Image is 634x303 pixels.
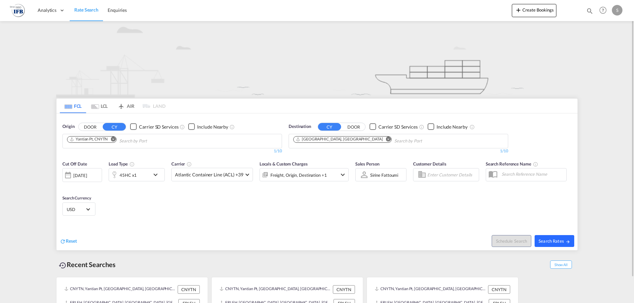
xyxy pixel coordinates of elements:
[171,161,192,167] span: Carrier
[178,285,200,294] div: CNYTN
[73,172,87,178] div: [DATE]
[139,124,178,130] div: Carrier SD Services
[437,124,468,130] div: Include Nearby
[612,5,622,15] div: S
[318,123,341,131] button: CY
[103,123,126,131] button: CY
[370,172,399,178] div: Sirine Fattoumi
[333,285,355,294] div: CNYTN
[56,21,578,98] img: new-FCL.png
[370,170,399,180] md-select: Sales Person: Sirine Fattoumi
[106,136,116,143] button: Remove
[180,124,185,130] md-icon: Unchecked: Search for CY (Container Yard) services for all selected carriers.Checked : Search for...
[60,99,165,113] md-pagination-wrapper: Use the left and right arrow keys to navigate between tabs
[498,169,566,179] input: Search Reference Name
[270,170,327,180] div: Freight Origin Destination Factory Stuffing
[427,170,477,180] input: Enter Customer Details
[289,148,508,154] div: 1/10
[533,162,538,167] md-icon: Your search will be saved by the below given name
[296,136,384,142] div: Press delete to remove this chip.
[60,238,66,244] md-icon: icon-refresh
[597,5,612,16] div: Help
[539,238,570,244] span: Search Rates
[67,206,85,212] span: USD
[260,168,349,181] div: Freight Origin Destination Factory Stuffingicon-chevron-down
[375,285,486,294] div: CNYTN, Yantian Pt, China, Greater China & Far East Asia, Asia Pacific
[413,161,446,167] span: Customer Details
[378,124,418,130] div: Carrier SD Services
[86,99,113,113] md-tab-item: LCL
[62,148,282,154] div: 1/10
[69,136,109,142] div: Press delete to remove this chip.
[292,134,460,146] md-chips-wrap: Chips container. Use arrow keys to select chips.
[197,124,228,130] div: Include Nearby
[342,123,365,131] button: DOOR
[60,99,86,113] md-tab-item: FCL
[597,5,609,16] span: Help
[339,171,347,179] md-icon: icon-chevron-down
[62,161,87,167] span: Cut Off Date
[109,168,165,181] div: 45HC x1icon-chevron-down
[260,161,308,167] span: Locals & Custom Charges
[129,162,135,167] md-icon: icon-information-outline
[113,99,139,113] md-tab-item: AIR
[38,7,56,14] span: Analytics
[289,123,311,130] span: Destination
[514,6,522,14] md-icon: icon-plus 400-fg
[419,124,424,130] md-icon: Unchecked: Search for CY (Container Yard) services for all selected carriers.Checked : Search for...
[56,113,578,250] div: OriginDOOR CY Checkbox No InkUnchecked: Search for CY (Container Yard) services for all selected ...
[381,136,391,143] button: Remove
[535,235,574,247] button: Search Ratesicon-arrow-right
[60,238,77,245] div: icon-refreshReset
[296,136,383,142] div: Le Havre, FRLEH
[79,123,102,131] button: DOOR
[512,4,556,17] button: icon-plus 400-fgCreate Bookings
[62,181,67,190] md-datepicker: Select
[64,285,176,294] div: CNYTN, Yantian Pt, China, Greater China & Far East Asia, Asia Pacific
[152,171,163,179] md-icon: icon-chevron-down
[10,3,25,18] img: de31bbe0256b11eebba44b54815f083d.png
[66,238,77,244] span: Reset
[470,124,475,130] md-icon: Unchecked: Ignores neighbouring ports when fetching rates.Checked : Includes neighbouring ports w...
[220,285,331,294] div: CNYTN, Yantian Pt, China, Greater China & Far East Asia, Asia Pacific
[119,136,182,146] input: Chips input.
[428,123,468,130] md-checkbox: Checkbox No Ink
[229,124,235,130] md-icon: Unchecked: Ignores neighbouring ports when fetching rates.Checked : Includes neighbouring ports w...
[66,204,92,214] md-select: Select Currency: $ USDUnited States Dollar
[109,161,135,167] span: Load Type
[355,161,379,167] span: Sales Person
[188,123,228,130] md-checkbox: Checkbox No Ink
[187,162,192,167] md-icon: The selected Trucker/Carrierwill be displayed in the rate results If the rates are from another f...
[486,161,538,167] span: Search Reference Name
[62,123,74,130] span: Origin
[130,123,178,130] md-checkbox: Checkbox No Ink
[175,171,243,178] span: Atlantic Container Line (ACL) +39
[488,285,510,294] div: CNYTN
[586,7,593,17] div: icon-magnify
[62,168,102,182] div: [DATE]
[492,235,531,247] button: Note: By default Schedule search will only considerorigin ports, destination ports and cut off da...
[62,196,91,200] span: Search Currency
[108,7,127,13] span: Enquiries
[586,7,593,15] md-icon: icon-magnify
[117,102,125,107] md-icon: icon-airplane
[394,136,457,146] input: Chips input.
[69,136,108,142] div: Yantian Pt, CNYTN
[120,170,137,180] div: 45HC x1
[566,239,570,244] md-icon: icon-arrow-right
[59,261,67,269] md-icon: icon-backup-restore
[370,123,418,130] md-checkbox: Checkbox No Ink
[550,260,572,269] span: Show All
[66,134,185,146] md-chips-wrap: Chips container. Use arrow keys to select chips.
[74,7,98,13] span: Rate Search
[56,257,118,272] div: Recent Searches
